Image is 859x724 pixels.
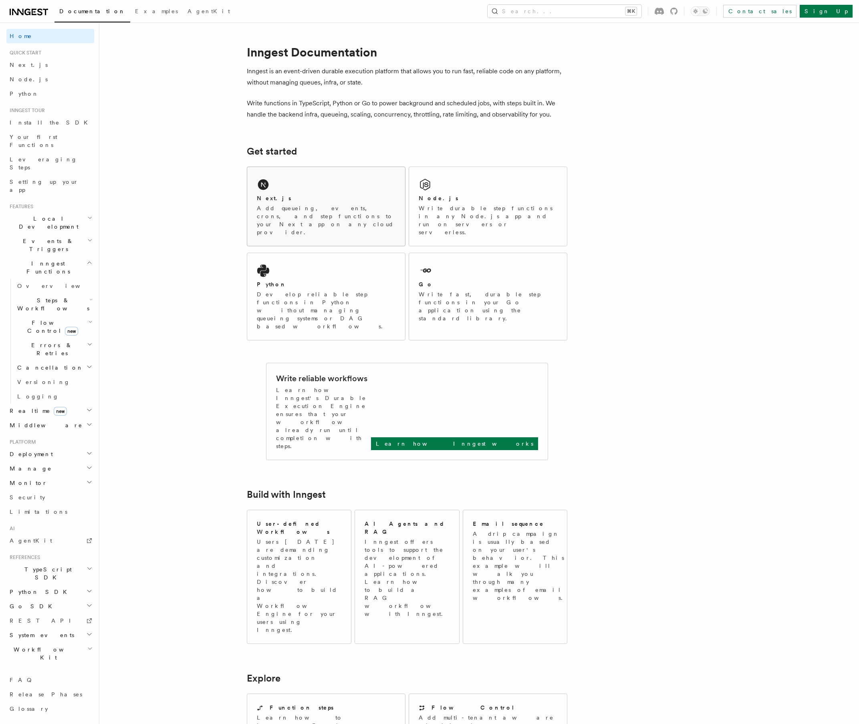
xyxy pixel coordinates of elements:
[130,2,183,22] a: Examples
[276,386,371,450] p: Learn how Inngest's Durable Execution Engine ensures that your workflow already run until complet...
[10,90,39,97] span: Python
[723,5,796,18] a: Contact sales
[6,562,94,585] button: TypeScript SDK
[6,490,94,505] a: Security
[247,489,326,500] a: Build with Inngest
[6,407,67,415] span: Realtime
[6,130,94,152] a: Your first Functions
[10,537,52,544] span: AgentKit
[6,86,94,101] a: Python
[14,338,94,360] button: Errors & Retries
[59,8,125,14] span: Documentation
[6,175,94,197] a: Setting up your app
[10,179,79,193] span: Setting up your app
[409,253,567,340] a: GoWrite fast, durable step functions in your Go application using the standard library.
[365,538,450,618] p: Inngest offers tools to support the development of AI-powered applications. Learn how to build a ...
[488,5,641,18] button: Search...⌘K
[419,280,433,288] h2: Go
[6,152,94,175] a: Leveraging Steps
[14,293,94,316] button: Steps & Workflows
[6,203,33,210] span: Features
[14,279,94,293] a: Overview
[371,437,538,450] a: Learn how Inngest works
[6,404,94,418] button: Realtimenew
[6,602,57,610] span: Go SDK
[6,421,83,429] span: Middleware
[6,525,15,532] span: AI
[6,439,36,445] span: Platform
[14,389,94,404] a: Logging
[14,360,94,375] button: Cancellation
[6,533,94,548] a: AgentKit
[65,327,78,336] span: new
[6,465,52,473] span: Manage
[257,204,395,236] p: Add queueing, events, crons, and step functions to your Next app on any cloud provider.
[17,283,100,289] span: Overview
[473,530,567,602] p: A drip campaign is usually based on your user's behavior. This example will walk you through many...
[10,119,93,126] span: Install the SDK
[355,510,459,644] a: AI Agents and RAGInngest offers tools to support the development of AI-powered applications. Lear...
[6,613,94,628] a: REST API
[17,393,59,400] span: Logging
[6,259,87,276] span: Inngest Functions
[6,450,53,458] span: Deployment
[6,646,87,662] span: Workflow Kit
[376,440,533,448] p: Learn how Inngest works
[247,98,567,120] p: Write functions in TypeScript, Python or Go to power background and scheduled jobs, with steps bu...
[14,319,88,335] span: Flow Control
[54,2,130,22] a: Documentation
[6,279,94,404] div: Inngest Functions
[6,215,87,231] span: Local Development
[6,505,94,519] a: Limitations
[473,520,544,528] h2: Email sequence
[6,418,94,432] button: Middleware
[247,510,351,644] a: User-defined WorkflowsUsers [DATE] are demanding customization and integrations. Discover how to ...
[257,194,291,202] h2: Next.js
[17,379,70,385] span: Versioning
[6,687,94,702] a: Release Phases
[257,538,341,634] p: Users [DATE] are demanding customization and integrations. Discover how to build a Workflow Engin...
[14,296,89,312] span: Steps & Workflows
[247,167,405,246] a: Next.jsAdd queueing, events, crons, and step functions to your Next app on any cloud provider.
[6,29,94,43] a: Home
[6,72,94,86] a: Node.js
[6,702,94,716] a: Glossary
[691,6,710,16] button: Toggle dark mode
[419,194,458,202] h2: Node.js
[6,673,94,687] a: FAQ
[10,62,48,68] span: Next.js
[247,146,297,157] a: Get started
[14,316,94,338] button: Flow Controlnew
[6,447,94,461] button: Deployment
[6,211,94,234] button: Local Development
[10,706,48,712] span: Glossary
[6,588,72,596] span: Python SDK
[247,253,405,340] a: PythonDevelop reliable step functions in Python without managing queueing systems or DAG based wo...
[10,617,78,624] span: REST API
[10,494,45,501] span: Security
[54,407,67,416] span: new
[365,520,450,536] h2: AI Agents and RAG
[10,677,36,683] span: FAQ
[257,290,395,330] p: Develop reliable step functions in Python without managing queueing systems or DAG based workflows.
[432,704,515,712] h2: Flow Control
[6,631,74,639] span: System events
[257,520,341,536] h2: User-defined Workflows
[419,204,557,236] p: Write durable step functions in any Node.js app and run on servers or serverless.
[6,642,94,665] button: Workflow Kit
[463,510,567,644] a: Email sequenceA drip campaign is usually based on your user's behavior. This example will walk yo...
[6,115,94,130] a: Install the SDK
[10,509,67,515] span: Limitations
[247,66,567,88] p: Inngest is an event-driven durable execution platform that allows you to run fast, reliable code ...
[6,585,94,599] button: Python SDK
[6,599,94,613] button: Go SDK
[6,479,47,487] span: Monitor
[6,50,41,56] span: Quick start
[10,32,32,40] span: Home
[6,461,94,476] button: Manage
[6,565,87,581] span: TypeScript SDK
[6,234,94,256] button: Events & Triggers
[409,167,567,246] a: Node.jsWrite durable step functions in any Node.js app and run on servers or serverless.
[188,8,230,14] span: AgentKit
[625,7,637,15] kbd: ⌘K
